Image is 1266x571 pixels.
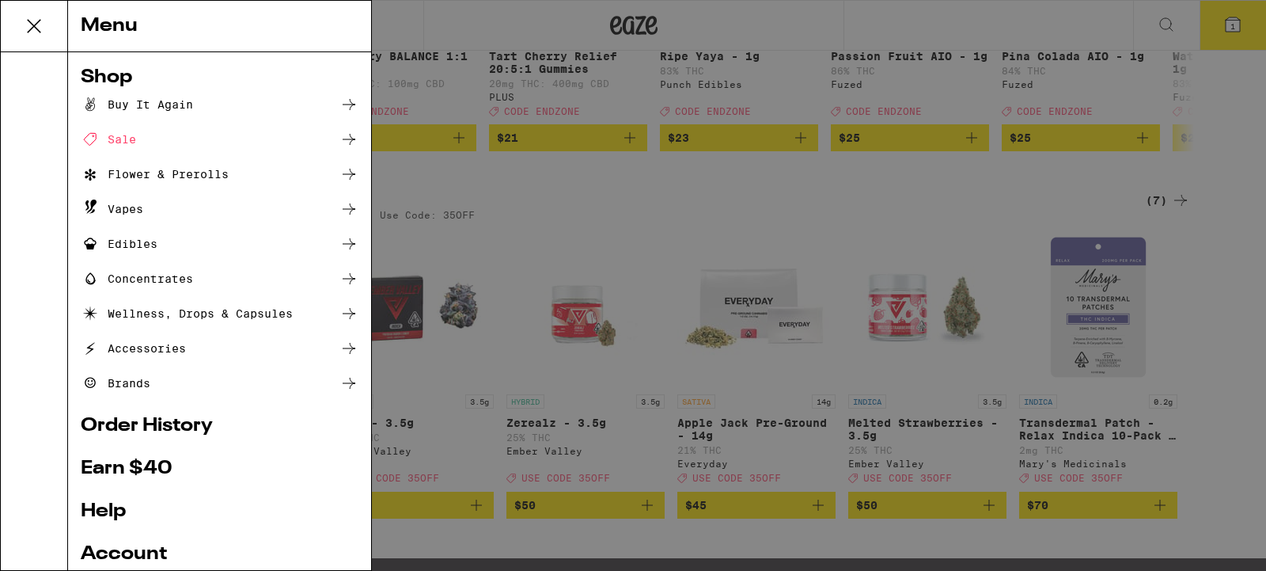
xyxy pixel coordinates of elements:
[81,502,358,521] a: Help
[81,304,358,323] a: Wellness, Drops & Capsules
[68,1,371,52] div: Menu
[81,339,186,358] div: Accessories
[81,459,358,478] a: Earn $ 40
[81,339,358,358] a: Accessories
[81,545,358,564] a: Account
[81,130,358,149] a: Sale
[81,200,358,219] a: Vapes
[81,165,358,184] a: Flower & Prerolls
[81,269,358,288] a: Concentrates
[81,234,358,253] a: Edibles
[81,200,143,219] div: Vapes
[81,68,358,87] a: Shop
[81,269,193,288] div: Concentrates
[81,234,157,253] div: Edibles
[81,165,229,184] div: Flower & Prerolls
[9,11,114,24] span: Hi. Need any help?
[81,374,358,393] a: Brands
[81,304,293,323] div: Wellness, Drops & Capsules
[81,95,358,114] a: Buy It Again
[81,130,136,149] div: Sale
[81,95,193,114] div: Buy It Again
[81,374,150,393] div: Brands
[81,417,358,436] a: Order History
